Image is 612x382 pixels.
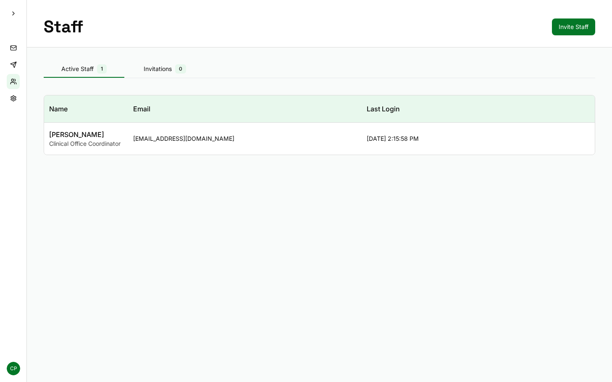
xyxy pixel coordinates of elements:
th: Email [128,95,362,123]
span: CP [7,362,20,375]
h1: Staff [44,17,83,37]
div: [PERSON_NAME] [49,129,123,140]
div: Active Staff [44,64,124,74]
th: Last Login [362,95,595,123]
div: [DATE] 2:15:58 PM [367,134,590,143]
div: [EMAIL_ADDRESS][DOMAIN_NAME] [133,134,357,143]
button: Expand sidebar [6,6,21,21]
div: Invitations [124,64,205,74]
span: 1 [97,64,107,74]
span: 0 [175,64,186,74]
button: Invite Staff [552,18,595,35]
div: Clinical Office Coordinator [49,140,123,148]
th: Name [44,95,128,123]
